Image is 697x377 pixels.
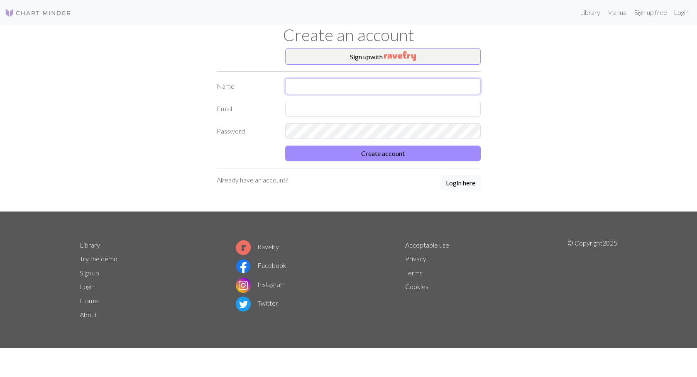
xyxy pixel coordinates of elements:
img: Twitter logo [236,297,251,311]
a: Library [80,241,100,249]
a: Home [80,297,98,304]
h1: Create an account [75,25,623,45]
img: Ravelry logo [236,240,251,255]
a: Terms [405,269,423,277]
img: Ravelry [384,51,416,61]
a: Acceptable use [405,241,449,249]
button: Create account [285,146,481,161]
a: About [80,311,97,319]
label: Email [212,101,280,117]
button: Login here [440,175,481,191]
a: Facebook [236,261,286,269]
a: Try the demo [80,255,117,263]
label: Password [212,123,280,139]
a: Privacy [405,255,426,263]
img: Facebook logo [236,259,251,274]
a: Ravelry [236,243,279,251]
p: Already have an account? [217,175,288,185]
a: Login [80,282,95,290]
p: © Copyright 2025 [567,238,617,322]
a: Login here [440,175,481,192]
a: Cookies [405,282,428,290]
a: Manual [604,4,631,21]
label: Name [212,78,280,94]
img: Logo [5,8,71,18]
a: Instagram [236,280,286,288]
a: Login [670,4,692,21]
a: Library [577,4,604,21]
a: Twitter [236,299,278,307]
a: Sign up [80,269,99,277]
a: Sign up free [631,4,670,21]
button: Sign upwith [285,48,481,65]
img: Instagram logo [236,278,251,293]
